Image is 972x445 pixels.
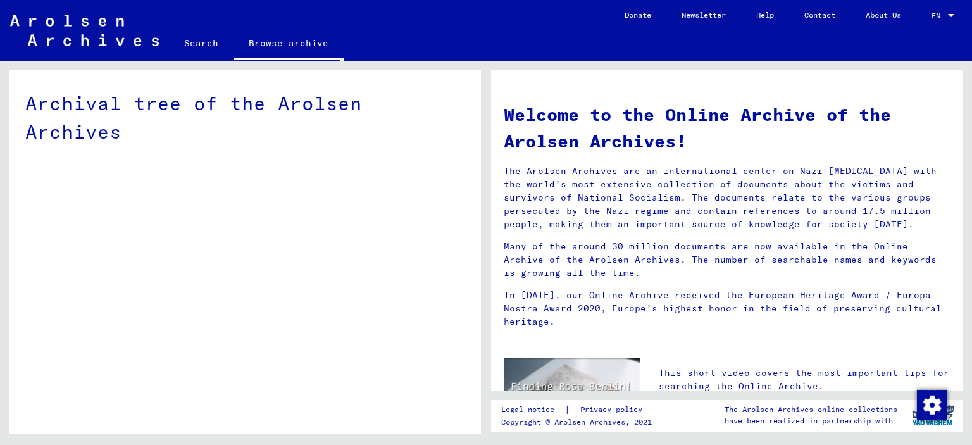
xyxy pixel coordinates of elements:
[931,11,945,20] span: EN
[501,403,657,417] div: |
[909,399,957,431] img: yv_logo.png
[504,289,950,329] p: In [DATE], our Online Archive received the European Heritage Award / Europa Nostra Award 2020, Eu...
[504,240,950,280] p: Many of the around 30 million documents are now available in the Online Archive of the Arolsen Ar...
[504,358,640,432] img: video.jpg
[725,404,897,415] p: The Arolsen Archives online collections
[169,28,234,58] a: Search
[504,165,950,231] p: The Arolsen Archives are an international center on Nazi [MEDICAL_DATA] with the world’s most ext...
[501,417,657,428] p: Copyright © Arolsen Archives, 2021
[234,28,344,61] a: Browse archive
[917,390,947,420] img: Change consent
[725,415,897,427] p: have been realized in partnership with
[570,403,657,417] a: Privacy policy
[501,403,564,417] a: Legal notice
[659,367,950,393] p: This short video covers the most important tips for searching the Online Archive.
[25,89,465,146] div: Archival tree of the Arolsen Archives
[504,101,950,154] h1: Welcome to the Online Archive of the Arolsen Archives!
[10,15,159,46] img: Arolsen_neg.svg
[916,389,947,420] div: Change consent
